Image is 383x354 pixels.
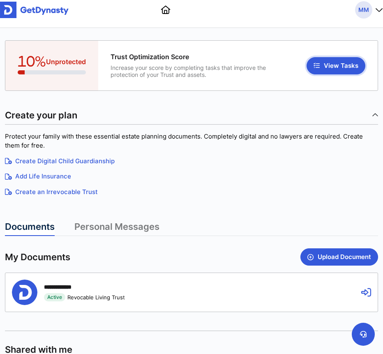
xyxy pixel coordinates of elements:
a: Add Life Insurance [5,172,378,181]
span: MM [355,1,372,19]
a: Documents [5,221,55,236]
span: Active [44,293,65,301]
img: Person [12,280,37,305]
span: Unprotected [46,57,86,67]
span: Create your plan [5,109,77,121]
button: MM [355,1,383,19]
div: Revocable Living Trust [44,293,125,301]
span: 10% [18,53,46,70]
span: Increase your score by completing tasks that improve the protection of your Trust and assets. [111,64,288,78]
span: My Documents [5,251,70,263]
a: Personal Messages [74,221,159,236]
button: View Tasks [307,57,365,74]
a: Homepage [161,6,171,14]
a: Create Digital Child Guardianship [5,157,378,166]
span: Trust Optimization Score [111,53,288,61]
p: Protect your family with these essential estate planning documents. Completely digital and no law... [5,132,378,150]
button: Upload Document [300,248,378,266]
a: Create an Irrevocable Trust [5,187,378,197]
